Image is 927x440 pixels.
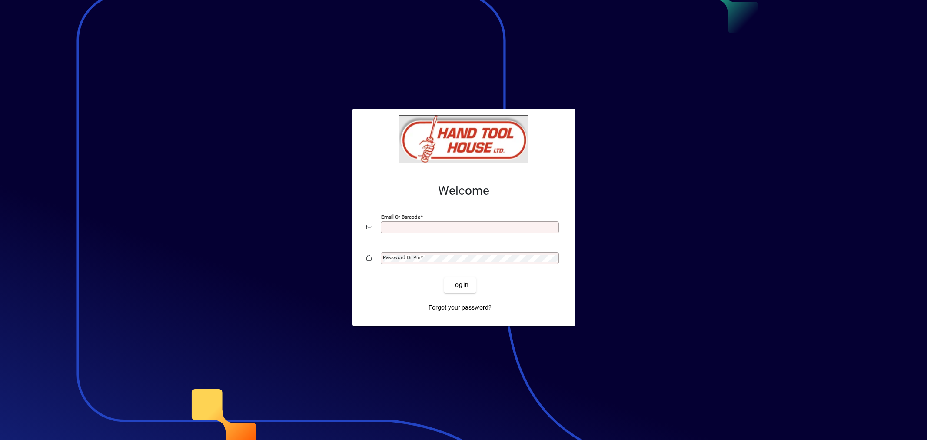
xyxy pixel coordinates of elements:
mat-label: Password or Pin [383,254,420,260]
mat-label: Email or Barcode [381,213,420,220]
h2: Welcome [366,183,561,198]
a: Forgot your password? [425,300,495,316]
span: Login [451,280,469,290]
button: Login [444,277,476,293]
span: Forgot your password? [429,303,492,312]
